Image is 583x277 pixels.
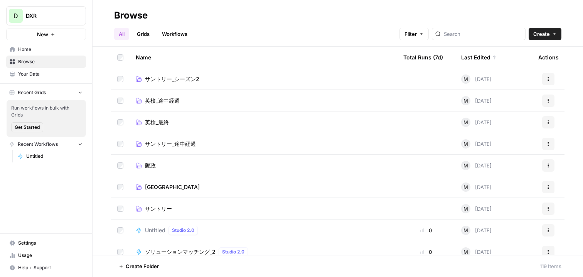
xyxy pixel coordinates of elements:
span: Studio 2.0 [222,248,244,255]
span: New [37,30,48,38]
a: Grids [132,28,154,40]
span: Create [533,30,550,38]
a: 英検_途中経過 [136,97,391,105]
button: Create Folder [114,260,163,272]
span: ソリューションマッチング_2 [145,248,216,256]
a: UntitledStudio 2.0 [136,226,391,235]
span: Run workflows in bulk with Grids [11,105,81,118]
div: [DATE] [461,226,492,235]
button: Recent Grids [6,87,86,98]
a: サントリー [136,205,391,213]
span: M [463,205,468,213]
a: Untitled [14,150,86,162]
a: 郵政 [136,162,391,169]
span: 英検_最終 [145,118,169,126]
a: Home [6,43,86,56]
span: サントリー_シーズン2 [145,75,199,83]
div: Browse [114,9,148,22]
span: M [463,140,468,148]
span: Help + Support [18,264,83,271]
a: 英検_最終 [136,118,391,126]
span: D [13,11,18,20]
span: M [463,183,468,191]
button: Filter [399,28,429,40]
div: [DATE] [461,96,492,105]
div: [DATE] [461,161,492,170]
a: [GEOGRAPHIC_DATA] [136,183,391,191]
button: New [6,29,86,40]
span: Get Started [15,124,40,131]
span: M [463,97,468,105]
span: サントリー_途中経過 [145,140,196,148]
div: 119 Items [540,262,561,270]
button: Create [529,28,561,40]
span: M [463,248,468,256]
span: M [463,118,468,126]
a: Usage [6,249,86,262]
span: Home [18,46,83,53]
div: Actions [538,47,559,68]
a: Browse [6,56,86,68]
div: Last Edited [461,47,497,68]
span: 郵政 [145,162,156,169]
button: Get Started [11,122,43,132]
input: Search [444,30,522,38]
a: Your Data [6,68,86,80]
div: [DATE] [461,139,492,149]
a: ソリューションマッチング_2Studio 2.0 [136,247,391,257]
div: [DATE] [461,118,492,127]
span: Settings [18,240,83,247]
div: 0 [403,248,449,256]
span: Usage [18,252,83,259]
span: M [463,162,468,169]
span: M [463,226,468,234]
a: サントリー_途中経過 [136,140,391,148]
div: [DATE] [461,74,492,84]
div: 0 [403,226,449,234]
div: [DATE] [461,204,492,213]
a: サントリー_シーズン2 [136,75,391,83]
a: Workflows [157,28,192,40]
button: Recent Workflows [6,138,86,150]
div: [DATE] [461,182,492,192]
div: [DATE] [461,247,492,257]
span: Browse [18,58,83,65]
span: Recent Grids [18,89,46,96]
span: サントリー [145,205,172,213]
button: Help + Support [6,262,86,274]
span: Untitled [145,226,165,234]
span: [GEOGRAPHIC_DATA] [145,183,200,191]
span: 英検_途中経過 [145,97,180,105]
a: Settings [6,237,86,249]
span: Untitled [26,153,83,160]
span: Filter [404,30,417,38]
span: Studio 2.0 [172,227,194,234]
a: All [114,28,129,40]
span: DXR [26,12,72,20]
button: Workspace: DXR [6,6,86,25]
div: Name [136,47,391,68]
span: Recent Workflows [18,141,58,148]
span: Your Data [18,71,83,78]
span: Create Folder [126,262,159,270]
span: M [463,75,468,83]
div: Total Runs (7d) [403,47,443,68]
